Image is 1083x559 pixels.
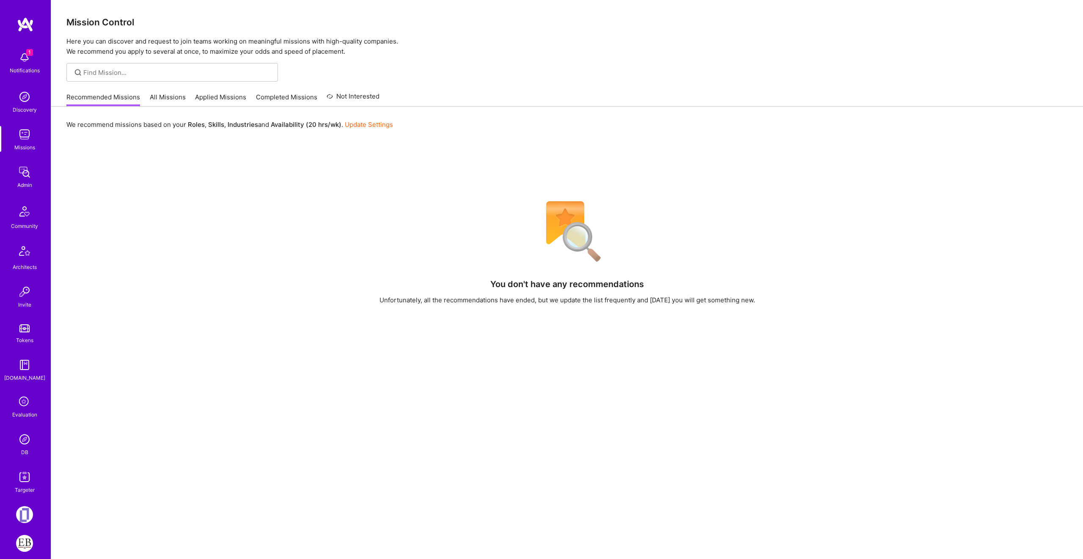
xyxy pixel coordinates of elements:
[16,49,33,66] img: bell
[195,93,246,107] a: Applied Missions
[16,283,33,300] img: Invite
[188,121,205,129] b: Roles
[4,373,45,382] div: [DOMAIN_NAME]
[13,105,37,114] div: Discovery
[66,17,1068,27] h3: Mission Control
[14,201,35,222] img: Community
[16,336,33,345] div: Tokens
[26,49,33,56] span: 1
[345,121,393,129] a: Update Settings
[13,263,37,271] div: Architects
[228,121,258,129] b: Industries
[16,535,33,552] img: EmployBridge: Build out new age Integration Hub for legacy company
[66,93,140,107] a: Recommended Missions
[11,222,38,230] div: Community
[16,356,33,373] img: guide book
[15,485,35,494] div: Targeter
[16,469,33,485] img: Skill Targeter
[16,506,33,523] img: Terrascope: Build a smart-carbon-measurement platform (SaaS)
[21,448,28,457] div: DB
[18,300,31,309] div: Invite
[17,181,32,189] div: Admin
[14,506,35,523] a: Terrascope: Build a smart-carbon-measurement platform (SaaS)
[73,68,83,77] i: icon SearchGrey
[16,394,33,410] i: icon SelectionTeam
[66,120,393,129] p: We recommend missions based on your , , and .
[327,91,379,107] a: Not Interested
[490,279,644,289] h4: You don't have any recommendations
[271,121,341,129] b: Availability (20 hrs/wk)
[12,410,37,419] div: Evaluation
[14,143,35,152] div: Missions
[16,126,33,143] img: teamwork
[10,66,40,75] div: Notifications
[66,36,1068,57] p: Here you can discover and request to join teams working on meaningful missions with high-quality ...
[19,324,30,332] img: tokens
[17,17,34,32] img: logo
[83,68,272,77] input: Find Mission...
[531,196,603,268] img: No Results
[16,164,33,181] img: admin teamwork
[16,431,33,448] img: Admin Search
[379,296,755,304] div: Unfortunately, all the recommendations have ended, but we update the list frequently and [DATE] y...
[208,121,224,129] b: Skills
[150,93,186,107] a: All Missions
[16,88,33,105] img: discovery
[14,242,35,263] img: Architects
[256,93,317,107] a: Completed Missions
[14,535,35,552] a: EmployBridge: Build out new age Integration Hub for legacy company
